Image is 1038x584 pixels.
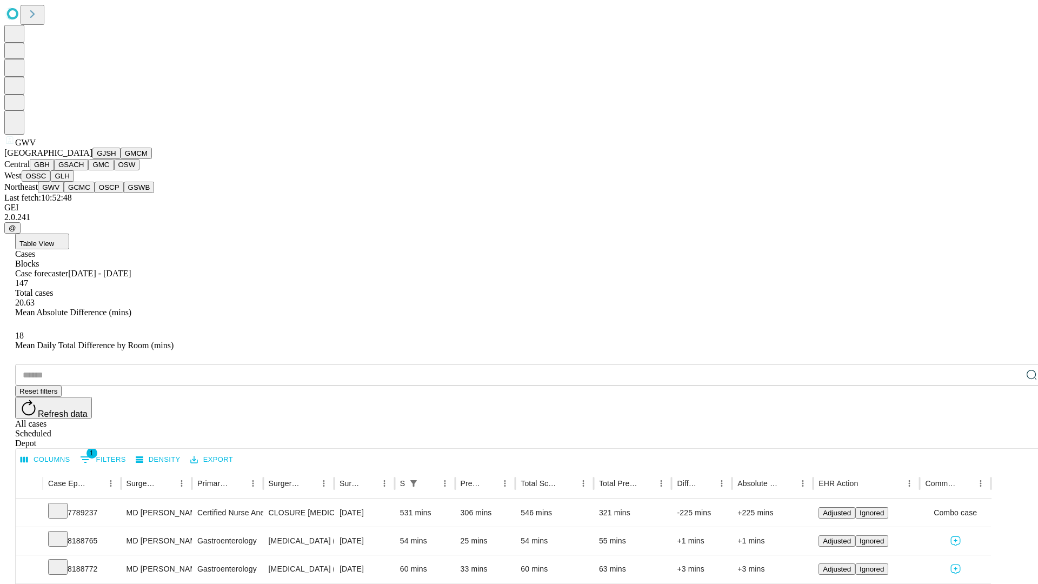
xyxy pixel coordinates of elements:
[973,476,988,491] button: Menu
[38,182,64,193] button: GWV
[103,476,118,491] button: Menu
[860,537,884,545] span: Ignored
[188,452,236,468] button: Export
[68,269,131,278] span: [DATE] - [DATE]
[925,479,956,488] div: Comments
[18,452,73,468] button: Select columns
[269,479,300,488] div: Surgery Name
[4,148,92,157] span: [GEOGRAPHIC_DATA]
[699,476,714,491] button: Sort
[377,476,392,491] button: Menu
[4,193,72,202] span: Last fetch: 10:52:48
[340,555,389,583] div: [DATE]
[819,535,855,547] button: Adjusted
[795,476,810,491] button: Menu
[48,479,87,488] div: Case Epic Id
[860,565,884,573] span: Ignored
[521,479,560,488] div: Total Scheduled Duration
[482,476,497,491] button: Sort
[406,476,421,491] button: Show filters
[521,555,588,583] div: 60 mins
[121,148,152,159] button: GMCM
[599,527,667,555] div: 55 mins
[269,555,329,583] div: [MEDICAL_DATA] (EGD), FLEXIBLE, TRANSORAL, WITH REMOVAL [MEDICAL_DATA]
[677,555,727,583] div: +3 mins
[4,171,22,180] span: West
[855,563,888,575] button: Ignored
[934,499,977,527] span: Combo case
[127,479,158,488] div: Surgeon Name
[823,537,851,545] span: Adjusted
[15,341,174,350] span: Mean Daily Total Difference by Room (mins)
[855,535,888,547] button: Ignored
[15,234,69,249] button: Table View
[521,527,588,555] div: 54 mins
[737,555,808,583] div: +3 mins
[50,170,74,182] button: GLH
[159,476,174,491] button: Sort
[48,499,116,527] div: 7789237
[859,476,874,491] button: Sort
[269,527,329,555] div: [MEDICAL_DATA] (EGD), FLEXIBLE, TRANSORAL, DIAGNOSTIC
[15,397,92,419] button: Refresh data
[823,565,851,573] span: Adjusted
[77,451,129,468] button: Show filters
[437,476,453,491] button: Menu
[497,476,513,491] button: Menu
[714,476,729,491] button: Menu
[406,476,421,491] div: 1 active filter
[19,240,54,248] span: Table View
[86,448,97,459] span: 1
[819,507,855,519] button: Adjusted
[15,331,24,340] span: 18
[599,499,667,527] div: 321 mins
[400,499,450,527] div: 531 mins
[15,288,53,297] span: Total cases
[15,138,36,147] span: GWV
[19,387,57,395] span: Reset filters
[561,476,576,491] button: Sort
[4,213,1034,222] div: 2.0.241
[197,527,257,555] div: Gastroenterology
[197,555,257,583] div: Gastroenterology
[902,476,917,491] button: Menu
[15,308,131,317] span: Mean Absolute Difference (mins)
[301,476,316,491] button: Sort
[400,527,450,555] div: 54 mins
[677,479,698,488] div: Difference
[21,532,37,551] button: Expand
[9,224,16,232] span: @
[88,476,103,491] button: Sort
[48,555,116,583] div: 8188772
[400,555,450,583] div: 60 mins
[133,452,183,468] button: Density
[30,159,54,170] button: GBH
[400,479,405,488] div: Scheduled In Room Duration
[15,298,35,307] span: 20.63
[15,278,28,288] span: 147
[654,476,669,491] button: Menu
[780,476,795,491] button: Sort
[958,476,973,491] button: Sort
[4,160,30,169] span: Central
[677,499,727,527] div: -225 mins
[925,499,985,527] div: Combo case
[15,386,62,397] button: Reset filters
[737,527,808,555] div: +1 mins
[819,479,858,488] div: EHR Action
[316,476,331,491] button: Menu
[124,182,155,193] button: GSWB
[461,499,510,527] div: 306 mins
[127,555,187,583] div: MD [PERSON_NAME] I Md
[22,170,51,182] button: OSSC
[422,476,437,491] button: Sort
[737,479,779,488] div: Absolute Difference
[174,476,189,491] button: Menu
[461,479,482,488] div: Predicted In Room Duration
[461,555,510,583] div: 33 mins
[197,499,257,527] div: Certified Nurse Anesthetist
[21,504,37,523] button: Expand
[362,476,377,491] button: Sort
[245,476,261,491] button: Menu
[197,479,229,488] div: Primary Service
